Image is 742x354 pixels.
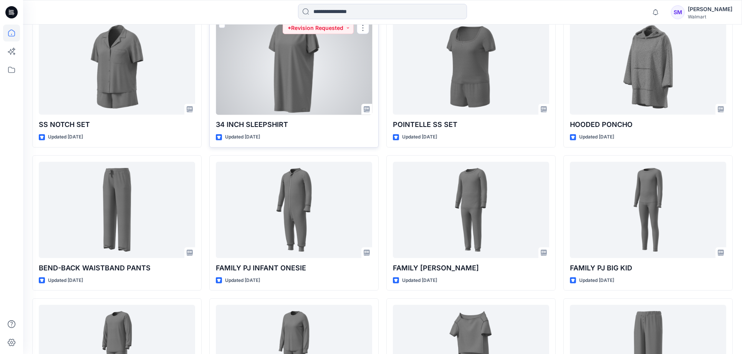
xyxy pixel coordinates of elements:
div: [PERSON_NAME] [688,5,732,14]
p: Updated [DATE] [225,133,260,141]
a: 34 INCH SLEEPSHIRT [216,19,372,115]
a: BEND-BACK WAISTBAND PANTS [39,162,195,258]
a: SS NOTCH SET [39,19,195,115]
p: 34 INCH SLEEPSHIRT [216,119,372,130]
p: BEND-BACK WAISTBAND PANTS [39,263,195,273]
p: Updated [DATE] [225,277,260,285]
p: HOODED PONCHO [570,119,726,130]
p: Updated [DATE] [402,277,437,285]
p: POINTELLE SS SET [393,119,549,130]
p: Updated [DATE] [579,133,614,141]
div: SM [671,5,685,19]
p: Updated [DATE] [402,133,437,141]
p: Updated [DATE] [579,277,614,285]
p: FAMILY PJ BIG KID [570,263,726,273]
p: FAMILY [PERSON_NAME] [393,263,549,273]
a: FAMILY PJ INFANT ONESIE [216,162,372,258]
a: HOODED PONCHO [570,19,726,115]
a: POINTELLE SS SET [393,19,549,115]
p: Updated [DATE] [48,133,83,141]
a: FAMILY PJ TODDLER [393,162,549,258]
a: FAMILY PJ BIG KID [570,162,726,258]
p: SS NOTCH SET [39,119,195,130]
div: Walmart [688,14,732,20]
p: Updated [DATE] [48,277,83,285]
p: FAMILY PJ INFANT ONESIE [216,263,372,273]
